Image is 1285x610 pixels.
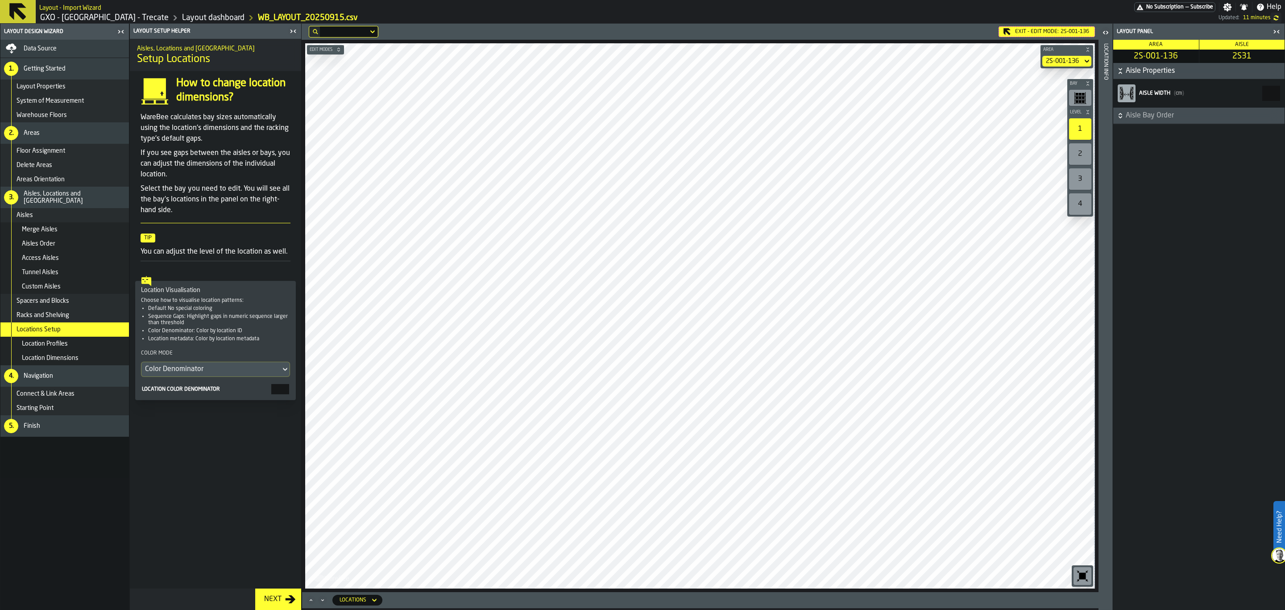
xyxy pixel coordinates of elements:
li: menu Starting Point [0,401,129,415]
label: button-toggle-Open [1099,25,1112,42]
div: button-toolbar-undefined [1067,88,1093,108]
span: Bay [1068,81,1083,86]
span: Location Dimensions [22,355,79,362]
li: menu Locations Setup [0,322,129,337]
button: button- [307,45,344,54]
li: menu Navigation [0,365,129,387]
span: Level [1068,110,1083,115]
label: Need Help? [1274,502,1284,552]
span: cm [1174,91,1184,96]
li: menu Areas [0,122,129,144]
span: Merge Aisles [22,226,58,233]
li: menu Floor Assignment [0,144,129,158]
label: button-toggle-Close me [115,26,127,37]
header: Layout Design Wizard [0,24,129,40]
span: ( [1174,91,1176,96]
span: Areas Orientation [17,176,65,183]
li: Color Denominator: Color by location ID [148,328,290,334]
a: link-to-/wh/i/7274009e-5361-4e21-8e36-7045ee840609/import/layout/85bddf05-4680-48f9-b446-867618dc... [258,13,358,23]
h2: Sub Title [137,43,294,52]
div: button-toolbar-undefined [1067,142,1093,167]
div: 4. [4,369,18,383]
li: menu Delete Areas [0,158,129,172]
h2: Sub Title [39,3,101,12]
li: Sequence Gaps: Highlight gaps in numeric sequence larger than threshold [148,313,290,326]
span: Delete Areas [17,162,52,169]
label: button-toggle-Settings [1219,3,1235,12]
div: 1. [4,62,18,76]
span: Aisles Order [22,240,55,247]
span: Location Color Denominator [142,387,220,392]
div: button-toolbar-undefined [1067,117,1093,142]
div: input-question-How to change location dimensions? [133,76,298,105]
li: Location metadata: Color by location metadata [148,336,290,342]
label: react-aria7556983208-:rad: [1117,83,1281,104]
li: menu Custom Aisles [0,280,129,294]
div: button-toolbar-undefined [1067,167,1093,192]
span: Navigation [24,372,53,380]
li: menu Layout Properties [0,79,129,94]
span: 2S31 [1201,51,1283,61]
li: menu Aisles Order [0,237,129,251]
input: react-aria7556983208-:rad: react-aria7556983208-:rad: [1262,86,1280,101]
div: Exit - Edit Mode: [999,26,1095,37]
span: Connect & Link Areas [17,390,75,397]
span: Subscribe [1190,4,1213,10]
span: Updated: [1219,15,1239,21]
li: menu Connect & Link Areas [0,387,129,401]
h3: Location Visualisation [141,287,290,294]
label: button-toggle-Help [1252,2,1285,13]
li: menu Tunnel Aisles [0,265,129,280]
span: Aisle [1235,42,1249,47]
li: menu Aisles [0,208,129,222]
span: Area [1149,42,1163,47]
button: Maximize [306,596,316,605]
label: button-toggle-Notifications [1236,3,1252,12]
label: button-toggle-undefined [1271,13,1281,23]
span: Access Aisles [22,255,59,262]
button: button- [1113,63,1285,79]
div: hide filter [313,29,318,34]
span: Custom Aisles [22,283,61,290]
p: WareBee calculates bay sizes automatically using the location's dimensions and the racking type's... [141,112,290,144]
span: Data Source [24,45,57,52]
span: Tunnel Aisles [22,269,58,276]
a: link-to-/wh/i/7274009e-5361-4e21-8e36-7045ee840609 [40,13,169,23]
span: Starting Point [17,405,54,412]
button: button-Next [255,589,301,610]
li: menu Finish [0,415,129,437]
button: button- [1113,108,1285,124]
label: button-toggle-Close me [287,26,299,37]
span: Aisle Properties [1126,66,1283,76]
button: Minimize [317,596,328,605]
span: Spacers and Blocks [17,297,69,305]
li: Default No special coloring [148,305,290,312]
input: react-aria7556983208-:rap: react-aria7556983208-:rap: [271,384,289,394]
li: menu System of Measurement [0,94,129,108]
span: ) [1182,91,1184,96]
div: Layout Design Wizard [2,29,115,35]
li: menu Location Profiles [0,337,129,351]
div: Menu Subscription [1134,2,1215,12]
li: menu Getting Started [0,58,129,79]
div: Layout panel [1115,29,1270,35]
li: menu Racks and Shelving [0,308,129,322]
span: Floor Assignment [17,147,65,155]
span: Warehouse Floors [17,112,67,119]
span: Finish [24,422,40,430]
li: menu Merge Aisles [0,222,129,237]
div: button-toolbar-undefined [1072,565,1093,587]
a: link-to-/wh/i/7274009e-5361-4e21-8e36-7045ee840609/pricing/ [1134,2,1215,12]
div: title-Setup Locations [130,39,301,71]
li: menu Data Source [0,40,129,58]
div: Location Info [1103,42,1109,608]
h4: How to change location dimensions? [176,76,290,105]
li: menu Access Aisles [0,251,129,265]
span: Racks and Shelving [17,312,69,319]
span: Setup Locations [137,52,210,67]
div: 2. [4,126,18,140]
label: react-aria7556983208-:rap: [141,384,290,394]
div: button-toolbar-undefined [1067,192,1093,217]
button: button- [1040,45,1093,54]
div: Color ModeDropdownMenuValue-denominator [141,349,290,377]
